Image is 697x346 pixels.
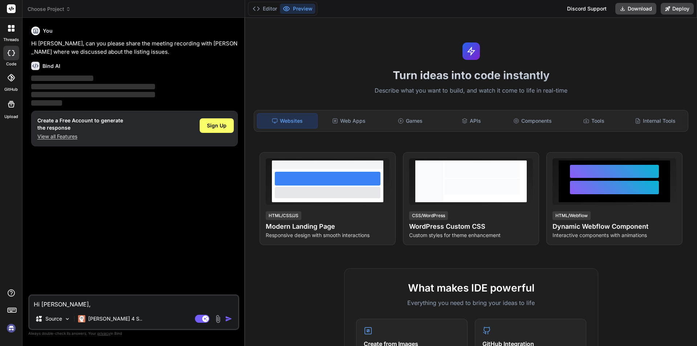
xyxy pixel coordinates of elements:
p: Hi [PERSON_NAME], can you please share the meeting recording with [PERSON_NAME] where we discusse... [31,40,238,56]
p: Responsive design with smooth interactions [266,232,390,239]
label: threads [3,37,19,43]
div: Discord Support [563,3,611,15]
button: Deploy [661,3,694,15]
h4: WordPress Custom CSS [409,221,533,232]
div: Components [503,113,563,129]
div: APIs [441,113,501,129]
p: Describe what you want to build, and watch it come to life in real-time [249,86,693,95]
label: GitHub [4,86,18,93]
div: Websites [257,113,318,129]
p: Custom styles for theme enhancement [409,232,533,239]
h4: Modern Landing Page [266,221,390,232]
div: Games [380,113,440,129]
span: ‌ [31,100,62,106]
img: icon [225,315,232,322]
span: ‌ [31,76,93,81]
button: Editor [250,4,280,14]
div: Web Apps [319,113,379,129]
label: code [6,61,16,67]
span: privacy [97,331,110,335]
p: Everything you need to bring your ideas to life [356,298,586,307]
h1: Turn ideas into code instantly [249,69,693,82]
img: attachment [214,315,222,323]
h1: Create a Free Account to generate the response [37,117,123,131]
button: Download [615,3,656,15]
h6: Bind AI [42,62,60,70]
h2: What makes IDE powerful [356,280,586,296]
span: Choose Project [28,5,71,13]
p: Interactive components with animations [553,232,676,239]
img: Claude 4 Sonnet [78,315,85,322]
div: Tools [564,113,624,129]
button: Preview [280,4,315,14]
label: Upload [4,114,18,120]
img: Pick Models [64,316,70,322]
h6: You [43,27,53,34]
p: View all Features [37,133,123,140]
div: HTML/CSS/JS [266,211,301,220]
span: ‌ [31,84,155,89]
p: [PERSON_NAME] 4 S.. [88,315,142,322]
div: CSS/WordPress [409,211,448,220]
div: HTML/Webflow [553,211,591,220]
p: Source [45,315,62,322]
span: Sign Up [207,122,227,129]
p: Always double-check its answers. Your in Bind [28,330,239,337]
h4: Dynamic Webflow Component [553,221,676,232]
img: signin [5,322,17,334]
div: Internal Tools [625,113,685,129]
span: ‌ [31,92,155,97]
